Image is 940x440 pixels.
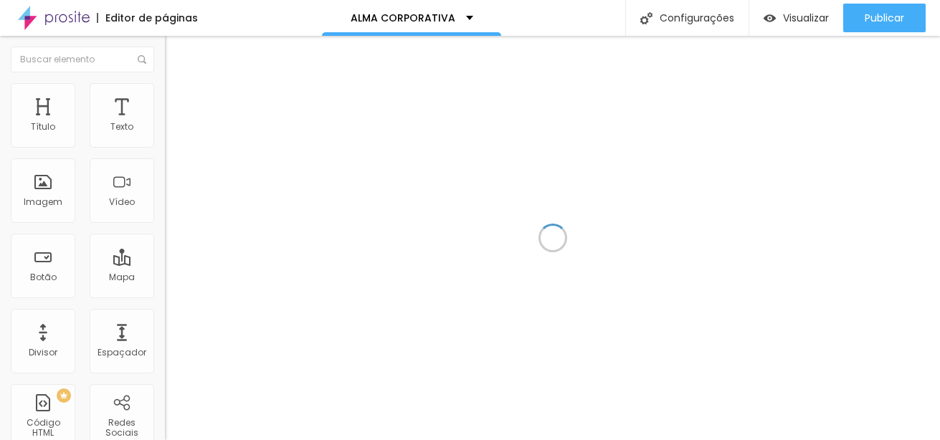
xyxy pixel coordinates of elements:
div: Código HTML [14,418,71,439]
span: Visualizar [783,12,829,24]
button: Visualizar [749,4,843,32]
button: Publicar [843,4,926,32]
input: Buscar elemento [11,47,154,72]
div: Espaçador [98,348,146,358]
div: Divisor [29,348,57,358]
p: ALMA CORPORATIVA [351,13,455,23]
img: view-1.svg [764,12,776,24]
div: Editor de páginas [97,13,198,23]
div: Botão [30,272,57,282]
div: Mapa [109,272,135,282]
div: Texto [110,122,133,132]
img: Icone [640,12,652,24]
img: Icone [138,55,146,64]
div: Título [31,122,55,132]
div: Imagem [24,197,62,207]
div: Redes Sociais [93,418,150,439]
div: Vídeo [109,197,135,207]
span: Publicar [865,12,904,24]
